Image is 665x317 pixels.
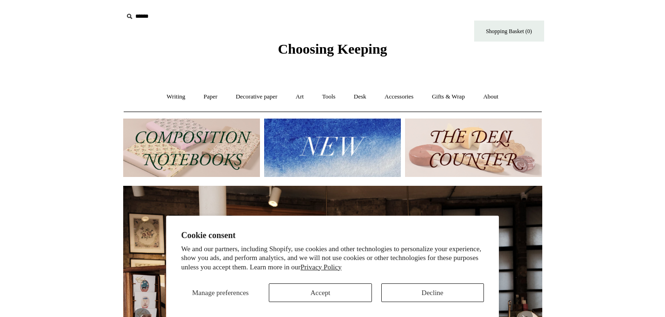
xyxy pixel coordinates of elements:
button: Manage preferences [181,283,259,302]
span: Choosing Keeping [278,41,387,56]
a: Decorative paper [227,85,286,109]
img: New.jpg__PID:f73bdf93-380a-4a35-bcfe-7823039498e1 [264,119,401,177]
a: Writing [158,85,194,109]
a: Art [287,85,312,109]
span: Manage preferences [192,289,249,296]
img: 202302 Composition ledgers.jpg__PID:69722ee6-fa44-49dd-a067-31375e5d54ec [123,119,260,177]
a: Paper [195,85,226,109]
a: About [475,85,507,109]
a: Privacy Policy [301,263,342,271]
a: Tools [314,85,344,109]
button: Accept [269,283,371,302]
a: Gifts & Wrap [423,85,473,109]
h2: Cookie consent [181,231,484,240]
a: Desk [345,85,375,109]
button: Decline [381,283,484,302]
p: We and our partners, including Shopify, use cookies and other technologies to personalize your ex... [181,245,484,272]
a: Shopping Basket (0) [474,21,544,42]
a: Accessories [376,85,422,109]
a: Choosing Keeping [278,49,387,55]
img: The Deli Counter [405,119,542,177]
